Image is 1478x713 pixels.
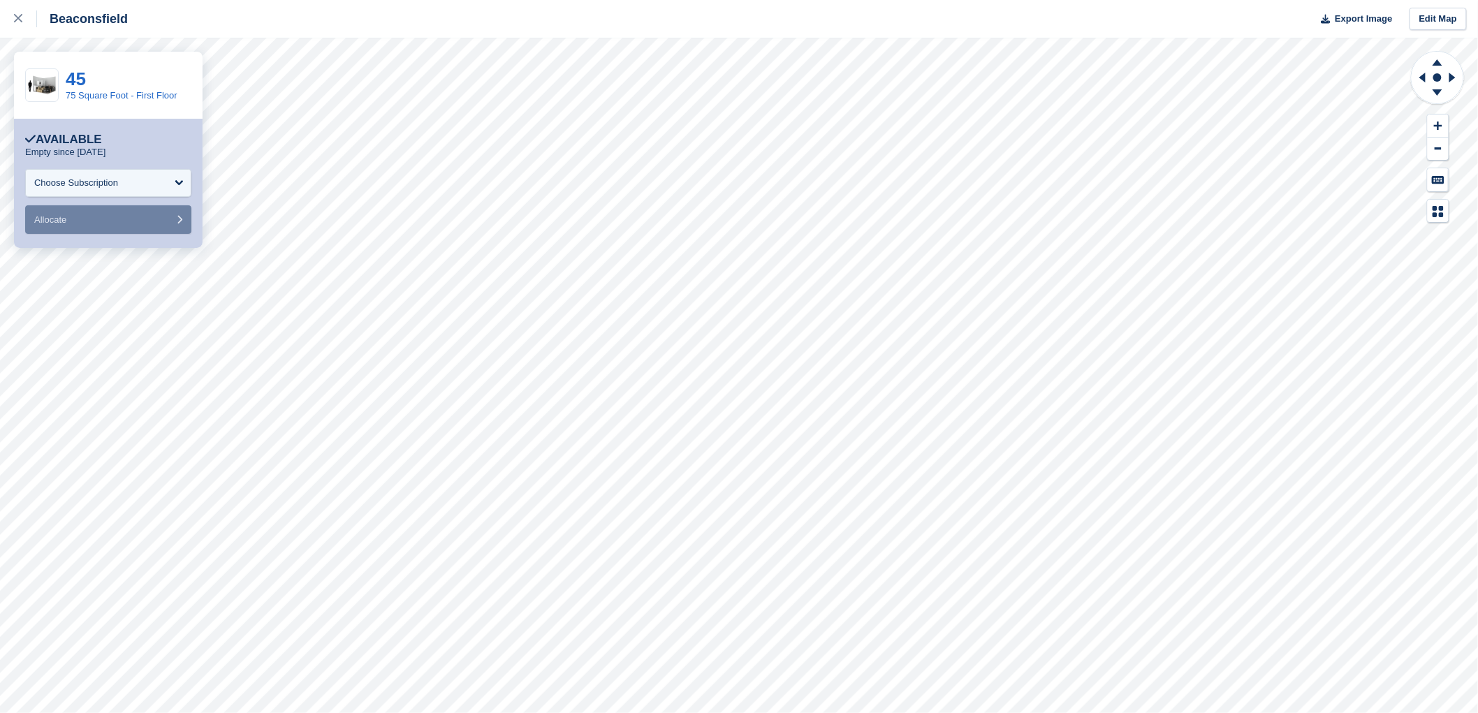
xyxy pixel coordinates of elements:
a: 45 [66,68,86,89]
div: Beaconsfield [37,10,128,27]
a: Edit Map [1410,8,1467,31]
img: 75-sqft-unit.jpg [26,73,58,98]
div: Choose Subscription [34,176,118,190]
button: Map Legend [1428,200,1449,223]
button: Export Image [1313,8,1393,31]
span: Allocate [34,214,66,225]
button: Zoom Out [1428,138,1449,161]
button: Keyboard Shortcuts [1428,168,1449,191]
button: Zoom In [1428,115,1449,138]
a: 75 Square Foot - First Floor [66,90,177,101]
span: Export Image [1335,12,1392,26]
p: Empty since [DATE] [25,147,105,158]
button: Allocate [25,205,191,234]
div: Available [25,133,102,147]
